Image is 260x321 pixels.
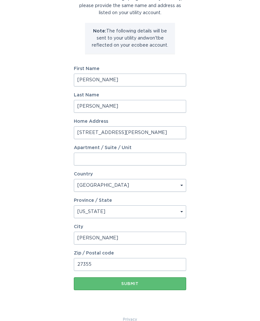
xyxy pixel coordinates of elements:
[74,172,93,176] label: Country
[74,277,186,290] button: Submit
[93,29,106,33] strong: Note:
[74,119,186,124] label: Home Address
[77,282,183,286] div: Submit
[74,146,186,150] label: Apartment / Suite / Unit
[74,251,186,255] label: Zip / Postal code
[74,225,186,229] label: City
[74,93,186,97] label: Last Name
[74,198,112,203] label: Province / State
[74,67,186,71] label: First Name
[90,28,170,49] p: The following details will be sent to your utility and won't be reflected on your ecobee account.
